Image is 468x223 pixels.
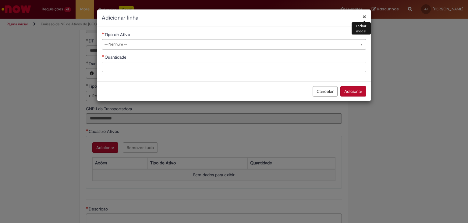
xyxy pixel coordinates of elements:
button: Cancelar [313,86,338,97]
button: Fechar modal [363,13,366,20]
span: Quantidade [105,54,128,60]
span: Necessários [102,55,105,57]
input: Quantidade [102,62,366,72]
div: Fechar modal [352,22,371,35]
span: Tipo de Ativo [105,32,131,37]
span: -- Nenhum -- [105,39,354,49]
button: Adicionar [340,86,366,97]
h2: Adicionar linha [102,14,366,22]
span: Necessários [102,32,105,35]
